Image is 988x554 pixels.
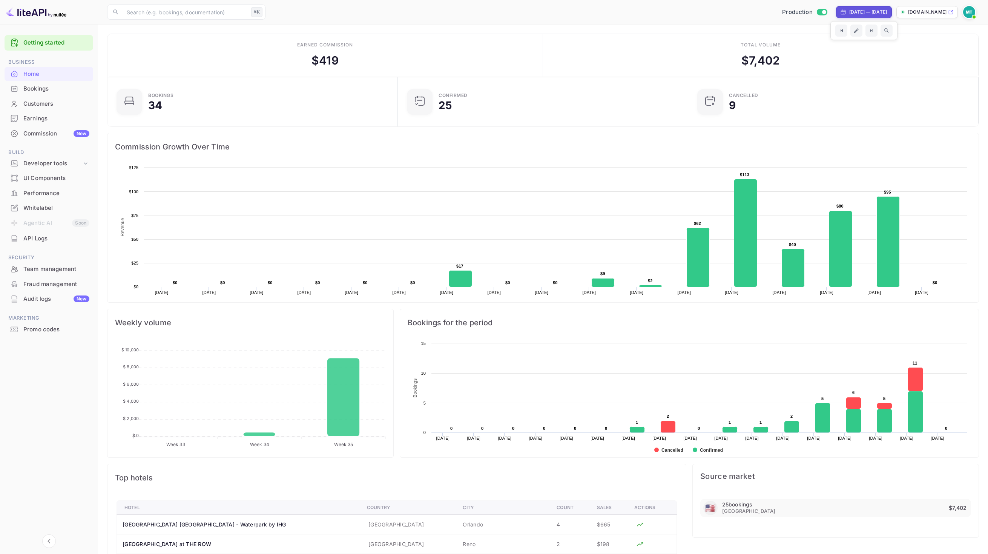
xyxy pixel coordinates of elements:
text: [DATE] [535,290,548,295]
text: 1 [636,420,638,425]
text: [DATE] [488,290,501,295]
text: [DATE] [203,290,216,295]
text: 2 [667,414,669,419]
text: 6 [852,390,855,395]
a: API Logs [5,231,93,245]
text: $0 [268,280,273,285]
th: Hotel [117,501,361,515]
text: [DATE] [298,290,311,295]
text: 5 [821,396,824,401]
span: Bookings for the period [408,317,971,329]
div: Bookings [148,93,173,98]
text: $0 [410,280,415,285]
div: Bookings [23,85,89,93]
td: $198 [591,534,628,554]
text: $125 [129,165,138,170]
div: Team management [5,262,93,277]
div: Developer tools [23,159,82,168]
text: [DATE] [772,290,786,295]
a: Home [5,67,93,81]
span: Production [782,8,813,17]
span: United States [705,500,716,517]
a: CommissionNew [5,126,93,140]
div: Switch to Sandbox mode [779,8,830,17]
text: [DATE] [582,290,596,295]
text: $0 [315,280,320,285]
td: 4 [551,515,591,534]
div: Confirmed [439,93,468,98]
text: [DATE] [838,436,851,440]
text: $2 [648,279,653,283]
text: $0 [553,280,558,285]
text: [DATE] [867,290,881,295]
text: 0 [423,430,426,435]
text: [DATE] [345,290,359,295]
text: [DATE] [820,290,833,295]
th: [GEOGRAPHIC_DATA] at THE ROW [117,534,361,554]
div: UI Components [5,171,93,186]
text: [DATE] [250,290,264,295]
p: 25 bookings [722,501,752,508]
div: API Logs [23,234,89,243]
div: API Logs [5,231,93,246]
div: New [74,295,89,302]
div: 9 [729,100,736,111]
a: Performance [5,186,93,200]
text: [DATE] [776,436,790,440]
th: Count [551,501,591,515]
div: Whitelabel [5,201,93,215]
div: Home [23,70,89,78]
text: [DATE] [725,290,738,295]
button: Analyze hotel markup performance [634,539,646,550]
text: $62 [694,221,701,226]
div: New [74,130,89,137]
text: $113 [740,172,749,177]
text: [DATE] [931,436,944,440]
span: Commission Growth Over Time [115,141,971,153]
div: $ 419 [311,52,339,69]
th: [GEOGRAPHIC_DATA] [GEOGRAPHIC_DATA] - Waterpark by IHG [117,515,361,534]
text: $100 [129,189,138,194]
span: Weekly volume [115,317,386,329]
text: Bookings [413,379,418,398]
text: Confirmed [700,448,723,453]
text: Revenue [120,218,125,236]
text: 5 [423,401,426,405]
input: Search (e.g. bookings, documentation) [122,5,248,20]
div: Commission [23,129,89,138]
text: [DATE] [869,436,882,440]
text: [DATE] [393,290,406,295]
text: 0 [543,426,545,431]
tspan: Week 35 [334,442,353,447]
text: 0 [698,426,700,431]
text: $80 [836,204,844,208]
tspan: Week 34 [250,442,269,447]
button: Collapse navigation [42,534,56,548]
th: Sales [591,501,628,515]
text: $0 [173,280,178,285]
a: UI Components [5,171,93,185]
p: $7,402 [949,503,968,512]
tspan: $ 6,000 [123,382,139,387]
text: [DATE] [155,290,169,295]
text: Cancelled [661,448,683,453]
a: Bookings [5,82,93,95]
td: [GEOGRAPHIC_DATA] [361,515,457,534]
text: 1 [729,420,731,425]
text: $95 [884,190,891,194]
a: Earnings [5,111,93,125]
text: [DATE] [621,436,635,440]
text: Revenue [537,302,556,307]
div: Customers [23,100,89,108]
div: ⌘K [251,7,262,17]
td: 2 [551,534,591,554]
div: [DATE] — [DATE] [849,9,887,15]
text: [DATE] [900,436,913,440]
text: [DATE] [436,436,450,440]
tspan: $ 8,000 [123,364,139,369]
text: 11 [913,361,917,365]
text: $0 [220,280,225,285]
text: $0 [505,280,510,285]
a: Customers [5,97,93,111]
